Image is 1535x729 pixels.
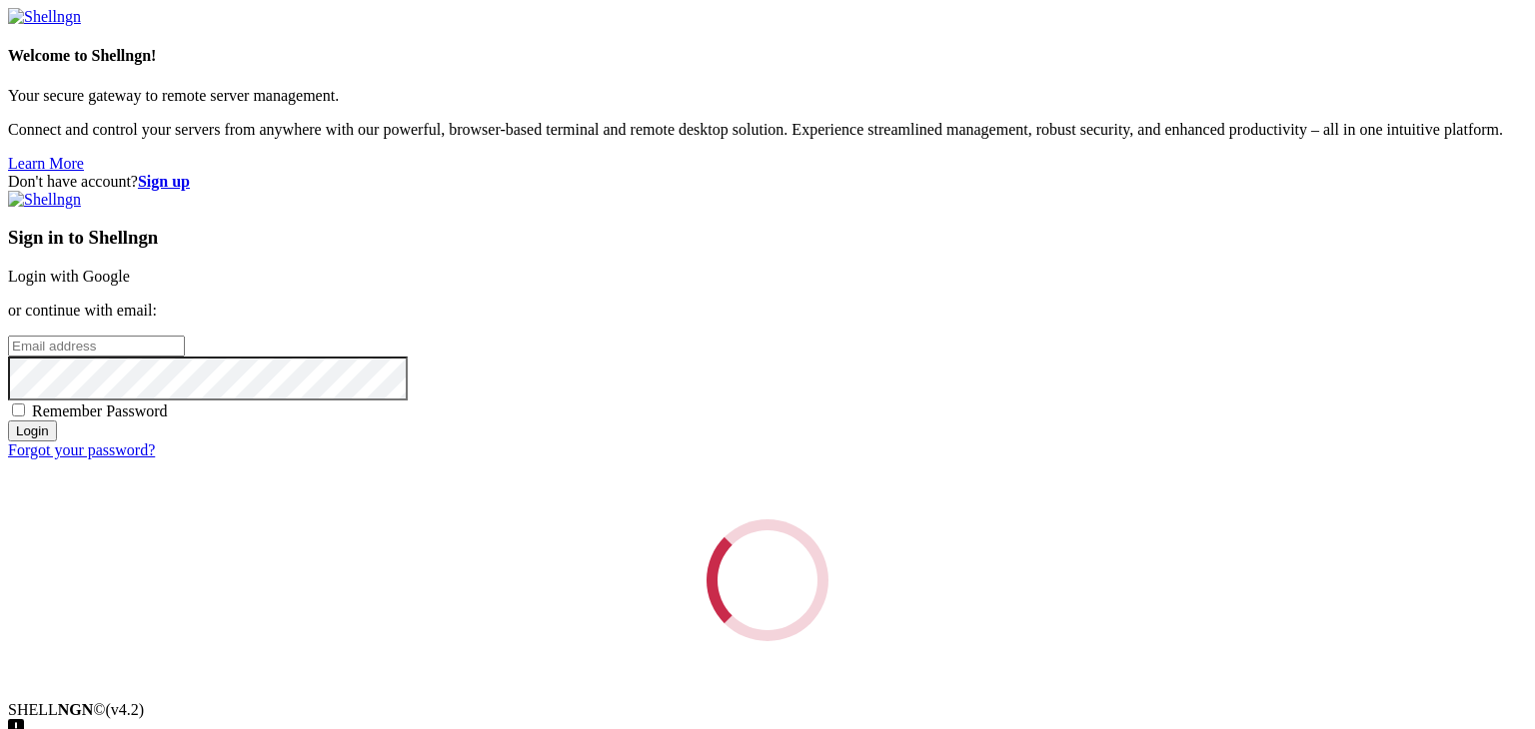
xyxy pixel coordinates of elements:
h4: Welcome to Shellngn! [8,47,1527,65]
a: Forgot your password? [8,441,155,458]
div: Loading... [707,519,828,641]
img: Shellngn [8,8,81,26]
b: NGN [58,701,94,718]
span: Remember Password [32,402,168,419]
h3: Sign in to Shellngn [8,227,1527,249]
input: Login [8,420,57,441]
p: or continue with email: [8,302,1527,320]
p: Your secure gateway to remote server management. [8,87,1527,105]
span: 4.2.0 [106,701,145,718]
a: Learn More [8,155,84,172]
input: Email address [8,336,185,357]
p: Connect and control your servers from anywhere with our powerful, browser-based terminal and remo... [8,121,1527,139]
a: Sign up [138,173,190,190]
input: Remember Password [12,403,25,416]
img: Shellngn [8,191,81,209]
div: Don't have account? [8,173,1527,191]
span: SHELL © [8,701,144,718]
a: Login with Google [8,268,130,285]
